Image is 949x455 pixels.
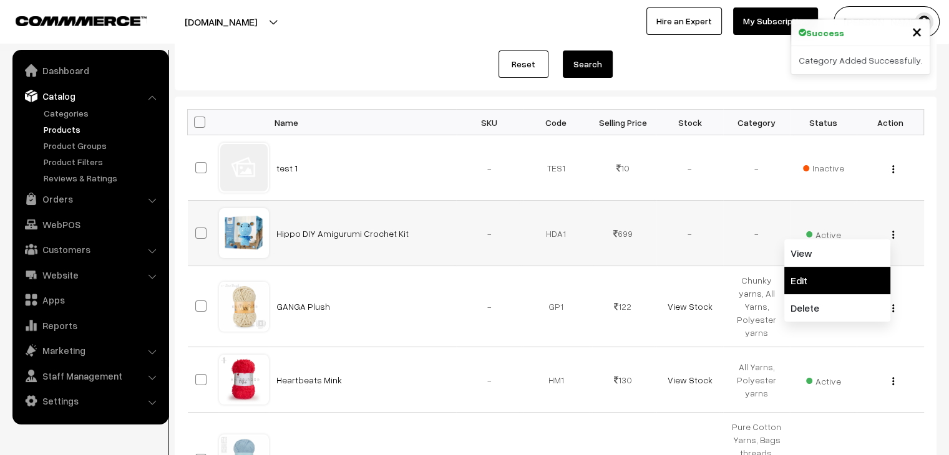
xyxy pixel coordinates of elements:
a: Edit [784,267,890,294]
button: [DOMAIN_NAME] [141,6,301,37]
a: WebPOS [16,213,164,236]
a: Delete [784,294,890,322]
a: Dashboard [16,59,164,82]
a: View Stock [667,375,712,385]
td: - [723,201,790,266]
a: Staff Management [16,365,164,387]
td: TES1 [523,135,590,201]
td: - [456,135,523,201]
td: - [456,201,523,266]
td: - [656,135,723,201]
th: Category [723,110,790,135]
img: Menu [892,165,894,173]
th: Code [523,110,590,135]
div: Category Added Successfully. [791,46,930,74]
div: Domain: [DOMAIN_NAME] [32,32,137,42]
span: Active [806,371,841,388]
a: View [784,239,890,267]
td: - [456,266,523,347]
a: GANGA Plush [276,301,330,312]
div: v 4.0.25 [35,20,61,30]
a: Product Groups [41,139,164,152]
th: Selling Price [590,110,656,135]
a: test 1 [276,163,298,173]
th: Action [857,110,923,135]
a: Customers [16,238,164,261]
button: Close [912,22,922,41]
td: All Yarns, Polyester yarns [723,347,790,413]
a: My Subscription [733,7,818,35]
a: Product Filters [41,155,164,168]
img: Menu [892,231,894,239]
span: Active [806,225,841,241]
th: Name [269,110,456,135]
th: SKU [456,110,523,135]
strong: Success [806,26,844,39]
a: Settings [16,390,164,412]
td: HM1 [523,347,590,413]
td: HDA1 [523,201,590,266]
img: tab_keywords_by_traffic_grey.svg [124,72,134,82]
td: - [656,201,723,266]
a: Products [41,123,164,136]
td: GP1 [523,266,590,347]
span: Inactive [803,161,844,175]
td: 122 [590,266,656,347]
button: Search [563,50,613,78]
td: - [723,135,790,201]
img: website_grey.svg [20,32,30,42]
a: Apps [16,289,164,311]
div: Domain Overview [47,74,112,82]
img: COMMMERCE [16,16,147,26]
td: Chunky yarns, All Yarns, Polyester yarns [723,266,790,347]
div: Keywords by Traffic [138,74,210,82]
a: Marketing [16,339,164,362]
a: Website [16,264,164,286]
a: Catalog [16,85,164,107]
td: 10 [590,135,656,201]
th: Stock [656,110,723,135]
a: Heartbeats Mink [276,375,342,385]
a: Hippo DIY Amigurumi Crochet Kit [276,228,409,239]
a: Orders [16,188,164,210]
span: × [912,19,922,42]
button: [PERSON_NAME]… [834,6,940,37]
a: Reset [499,50,548,78]
td: - [456,347,523,413]
a: Reports [16,314,164,337]
a: View Stock [667,301,712,312]
img: logo_orange.svg [20,20,30,30]
td: 130 [590,347,656,413]
a: Hire an Expert [646,7,722,35]
a: Categories [41,107,164,120]
img: user [915,12,933,31]
a: Reviews & Ratings [41,171,164,184]
img: Menu [892,304,894,312]
img: Menu [892,377,894,385]
th: Status [790,110,857,135]
img: tab_domain_overview_orange.svg [34,72,44,82]
td: 699 [590,201,656,266]
a: COMMMERCE [16,12,125,27]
